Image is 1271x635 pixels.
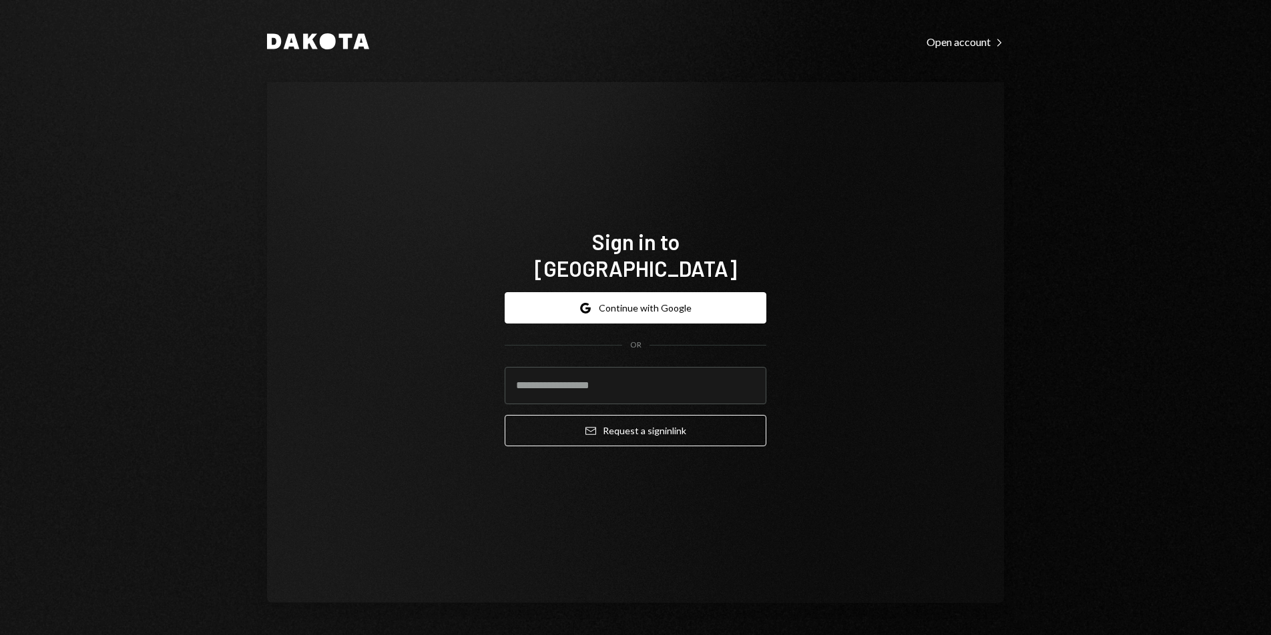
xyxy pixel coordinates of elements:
[927,34,1004,49] a: Open account
[927,35,1004,49] div: Open account
[505,415,766,446] button: Request a signinlink
[505,228,766,281] h1: Sign in to [GEOGRAPHIC_DATA]
[630,340,642,351] div: OR
[505,292,766,324] button: Continue with Google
